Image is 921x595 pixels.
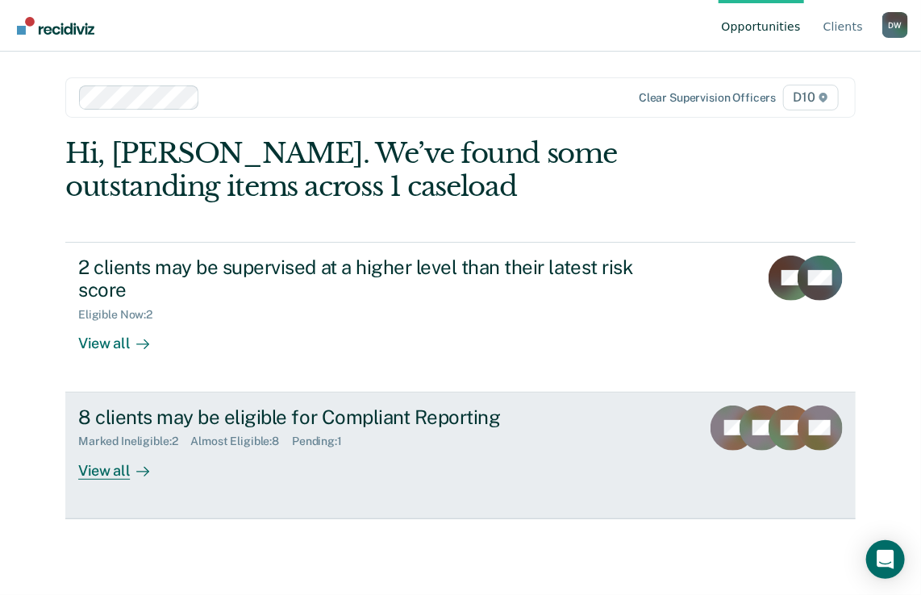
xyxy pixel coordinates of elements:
span: D10 [783,85,839,110]
div: Eligible Now : 2 [78,308,165,322]
div: Clear supervision officers [639,91,776,105]
img: Recidiviz [17,17,94,35]
button: Profile dropdown button [882,12,908,38]
div: Pending : 1 [292,435,355,448]
div: 2 clients may be supervised at a higher level than their latest risk score [78,256,644,302]
div: View all [78,322,169,353]
div: View all [78,448,169,480]
a: 2 clients may be supervised at a higher level than their latest risk scoreEligible Now:2View all [65,242,856,393]
div: Hi, [PERSON_NAME]. We’ve found some outstanding items across 1 caseload [65,137,698,203]
div: Open Intercom Messenger [866,540,905,579]
a: 8 clients may be eligible for Compliant ReportingMarked Ineligible:2Almost Eligible:8Pending:1Vie... [65,393,856,519]
div: Almost Eligible : 8 [190,435,292,448]
div: Marked Ineligible : 2 [78,435,190,448]
div: D W [882,12,908,38]
div: 8 clients may be eligible for Compliant Reporting [78,406,644,429]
